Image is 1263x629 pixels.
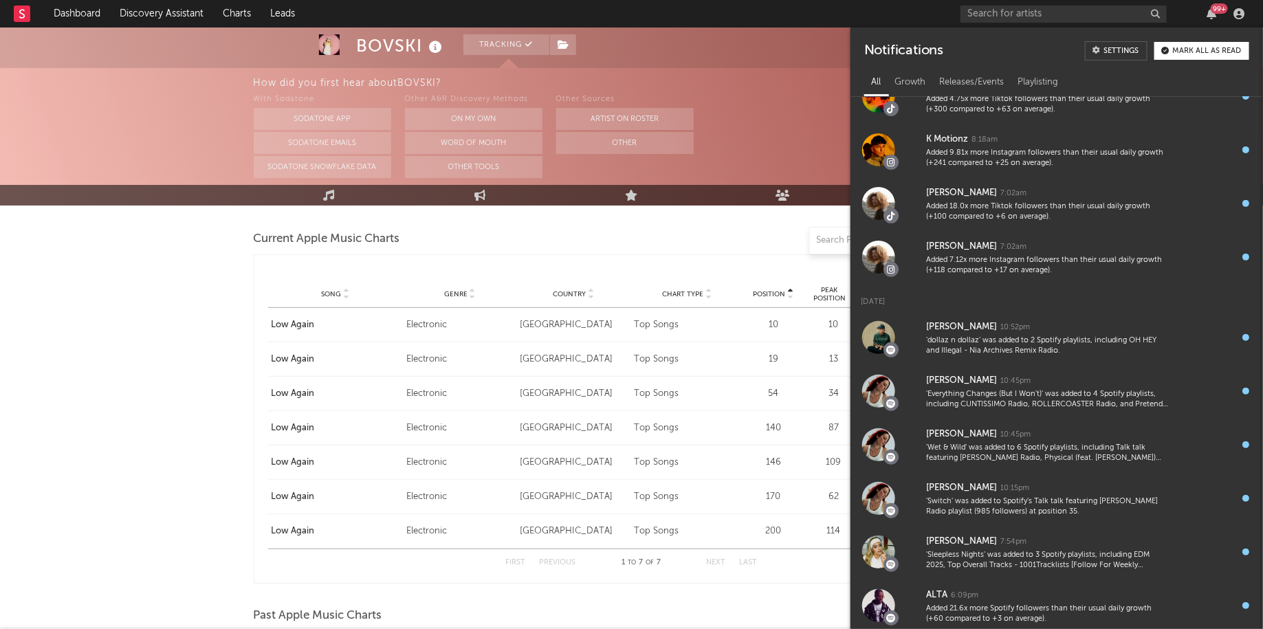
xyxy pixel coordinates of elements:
button: First [506,559,526,566]
div: Top Songs [634,318,740,332]
div: [GEOGRAPHIC_DATA] [520,490,627,504]
div: 10:45pm [1000,430,1031,440]
div: K Motionz [926,131,968,148]
div: 6:09pm [951,591,978,601]
div: 19 [747,353,799,366]
div: 10:45pm [1000,376,1031,386]
div: Electronic [406,318,513,332]
input: Search Playlists/Charts [809,227,981,254]
a: [PERSON_NAME]10:45pm'Wet & Wild' was added to 6 Spotify playlists, including Talk talk featuring ... [850,418,1263,472]
div: All [864,71,888,94]
a: [PERSON_NAME]10:15pm'Switch' was added to Spotify's Talk talk featuring [PERSON_NAME] Radio playl... [850,472,1263,525]
div: Added 18.0x more Tiktok followers than their usual daily growth (+100 compared to +6 on average). [926,201,1168,223]
div: Low Again [272,525,400,538]
div: 7:02am [1000,242,1026,252]
div: Notifications [864,41,943,60]
button: Other Tools [405,156,542,178]
div: 99 + [1211,3,1228,14]
div: [DATE] [850,284,1263,311]
div: Top Songs [634,456,740,470]
div: Top Songs [634,353,740,366]
div: 54 [747,387,799,401]
button: Next [707,559,726,566]
div: 140 [747,421,799,435]
button: Sodatone App [254,108,391,130]
a: [PERSON_NAME]10:45pm'Everything Changes (But I Won't)' was added to 4 Spotify playlists, includin... [850,364,1263,418]
div: [GEOGRAPHIC_DATA] [520,387,627,401]
a: Low Again [272,421,400,435]
div: 146 [747,456,799,470]
div: With Sodatone [254,91,391,108]
div: 109 [806,456,861,470]
div: Other A&R Discovery Methods [405,91,542,108]
button: Previous [540,559,576,566]
button: 99+ [1207,8,1216,19]
div: 8:18am [971,135,998,145]
button: Other [556,132,694,154]
div: 10:52pm [1000,322,1030,333]
a: Low Again [272,490,400,504]
div: [GEOGRAPHIC_DATA] [520,318,627,332]
div: Added 9.81x more Instagram followers than their usual daily growth (+241 compared to +25 on avera... [926,148,1168,169]
div: Top Songs [634,421,740,435]
div: 34 [806,387,861,401]
div: 114 [806,525,861,538]
div: [PERSON_NAME] [926,480,997,496]
span: Past Apple Music Charts [254,608,382,624]
div: [PERSON_NAME] [926,426,997,443]
a: [PERSON_NAME]7:02amAdded 7.12x more Instagram followers than their usual daily growth (+118 compa... [850,230,1263,284]
button: Word Of Mouth [405,132,542,154]
div: 62 [806,490,861,504]
a: Low Again [272,387,400,401]
div: 13 [806,353,861,366]
div: Added 21.6x more Spotify followers than their usual daily growth (+60 compared to +3 on average). [926,604,1168,625]
div: [PERSON_NAME] [926,533,997,550]
div: 'Everything Changes (But I Won't)' was added to 4 Spotify playlists, including CUNTISSIMO Radio, ... [926,389,1168,410]
div: Growth [888,71,932,94]
div: Top Songs [634,490,740,504]
a: Settings [1085,41,1147,60]
a: [PERSON_NAME]7:02amAdded 18.0x more Tiktok followers than their usual daily growth (+100 compared... [850,177,1263,230]
button: Last [740,559,758,566]
div: [GEOGRAPHIC_DATA] [520,421,627,435]
button: On My Own [405,108,542,130]
div: 'dollaz n dollaz' was added to 2 Spotify playlists, including OH HEY and Illegal - Nia Archives R... [926,335,1168,357]
a: K Motionz8:18amAdded 9.81x more Instagram followers than their usual daily growth (+241 compared ... [850,123,1263,177]
div: [PERSON_NAME] [926,185,997,201]
span: Country [553,290,586,298]
div: [PERSON_NAME] [926,373,997,389]
div: BOVSKI [357,34,446,57]
div: Added 7.12x more Instagram followers than their usual daily growth (+118 compared to +17 on avera... [926,255,1168,276]
button: Sodatone Emails [254,132,391,154]
button: Mark all as read [1154,42,1249,60]
div: Electronic [406,387,513,401]
div: Low Again [272,318,400,332]
div: 10 [806,318,861,332]
div: Electronic [406,421,513,435]
div: Top Songs [634,387,740,401]
div: 'Sleepless Nights' was added to 3 Spotify playlists, including EDM 2025, Top Overall Tracks - 100... [926,550,1168,571]
span: Position [753,290,785,298]
span: of [646,560,654,566]
div: [PERSON_NAME] [926,319,997,335]
a: Low Again [272,353,400,366]
button: Artist on Roster [556,108,694,130]
div: ALTA [926,587,947,604]
div: Top Songs [634,525,740,538]
div: 'Switch' was added to Spotify's Talk talk featuring [PERSON_NAME] Radio playlist (985 followers) ... [926,496,1168,518]
div: Releases/Events [932,71,1011,94]
div: 87 [806,421,861,435]
button: Tracking [463,34,549,55]
div: Electronic [406,456,513,470]
div: [PERSON_NAME] [926,239,997,255]
div: Low Again [272,456,400,470]
div: [GEOGRAPHIC_DATA] [520,456,627,470]
div: [GEOGRAPHIC_DATA] [520,525,627,538]
div: 170 [747,490,799,504]
div: 1 7 7 [604,555,679,571]
div: 7:54pm [1000,537,1026,547]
